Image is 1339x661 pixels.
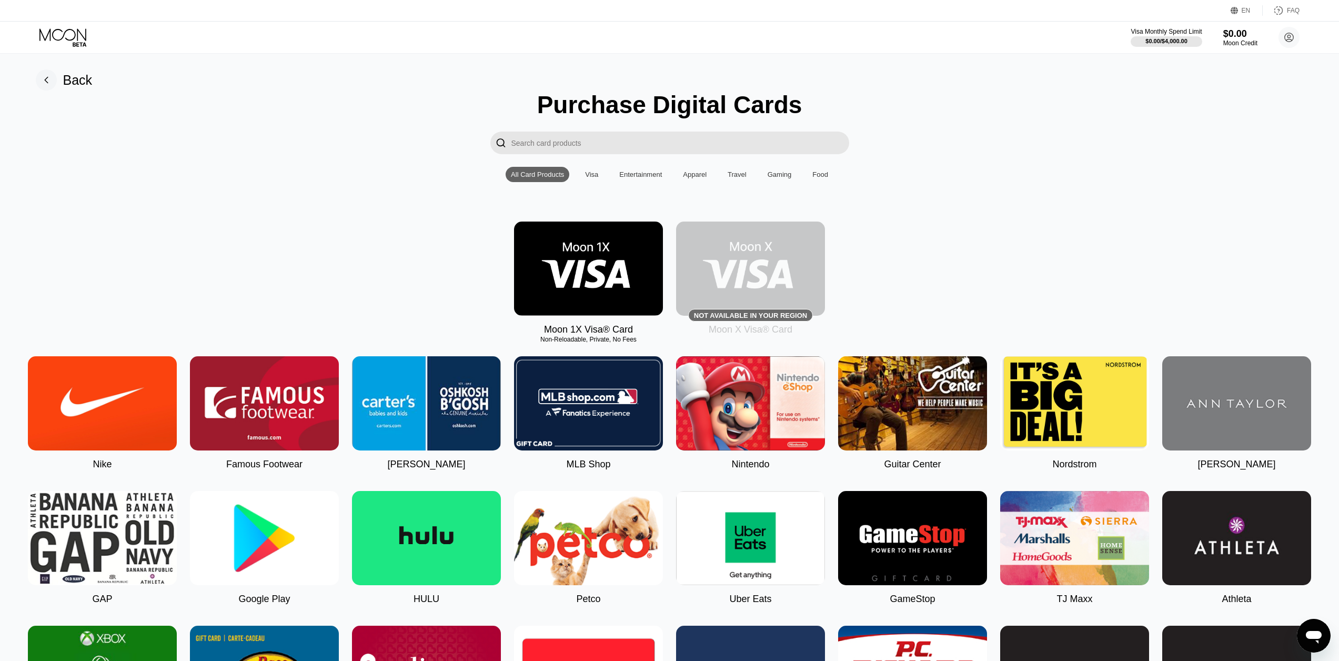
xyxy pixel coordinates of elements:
div: Travel [722,167,752,182]
div: EN [1242,7,1251,14]
div: Visa [585,171,598,178]
div: HULU [414,594,439,605]
div: Uber Eats [729,594,771,605]
div: Entertainment [619,171,662,178]
div: EN [1231,5,1263,16]
div: Apparel [678,167,712,182]
iframe: 启动消息传送窗口的按钮 [1297,619,1331,653]
div: Not available in your region [694,312,807,319]
div: GAP [92,594,112,605]
div: TJ Maxx [1056,594,1092,605]
div: [PERSON_NAME] [1197,459,1275,470]
div: All Card Products [511,171,564,178]
div: Travel [728,171,747,178]
div: Back [63,73,93,88]
div:  [496,137,506,149]
div: Moon 1X Visa® Card [544,324,633,335]
div: Visa [580,167,603,182]
div: Back [36,69,93,91]
div: All Card Products [506,167,569,182]
div: Guitar Center [884,459,941,470]
div: Visa Monthly Spend Limit [1131,28,1202,35]
div:  [490,132,511,154]
div: Food [812,171,828,178]
div: Entertainment [614,167,667,182]
div: $0.00 [1223,28,1257,39]
div: Gaming [768,171,792,178]
div: GameStop [890,594,935,605]
div: Famous Footwear [226,459,303,470]
div: Nike [93,459,112,470]
div: Nordstrom [1052,459,1096,470]
div: Visa Monthly Spend Limit$0.00/$4,000.00 [1131,28,1202,47]
div: FAQ [1263,5,1300,16]
input: Search card products [511,132,849,154]
div: Apparel [683,171,707,178]
div: Moon Credit [1223,39,1257,47]
div: Petco [576,594,600,605]
div: Not available in your region [676,222,825,316]
div: $0.00Moon Credit [1223,28,1257,47]
div: Google Play [238,594,290,605]
div: [PERSON_NAME] [387,459,465,470]
div: Food [807,167,833,182]
div: Gaming [762,167,797,182]
div: $0.00 / $4,000.00 [1145,38,1187,44]
div: FAQ [1287,7,1300,14]
div: Non-Reloadable, Private, No Fees [514,336,663,343]
div: Athleta [1222,594,1251,605]
div: Nintendo [731,459,769,470]
div: MLB Shop [566,459,610,470]
div: Purchase Digital Cards [537,91,802,119]
div: Moon X Visa® Card [709,324,792,335]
